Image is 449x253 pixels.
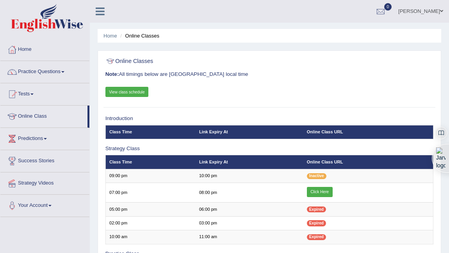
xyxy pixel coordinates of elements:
h3: Introduction [105,116,434,122]
a: Practice Questions [0,61,89,81]
td: 07:00 pm [105,183,195,203]
th: Class Time [105,125,195,139]
td: 06:00 pm [196,203,303,216]
a: Tests [0,83,89,103]
td: 10:00 am [105,230,195,244]
th: Online Class URL [303,155,433,169]
td: 08:00 pm [196,183,303,203]
a: Home [0,39,89,58]
a: Your Account [0,195,89,214]
td: 05:00 pm [105,203,195,216]
span: Expired [307,220,326,226]
a: Predictions [0,128,89,147]
td: 03:00 pm [196,216,303,230]
a: Click Here [307,187,333,197]
a: Success Stories [0,150,89,170]
th: Link Expiry At [196,125,303,139]
b: Note: [105,71,119,77]
span: Inactive [307,173,326,179]
td: 11:00 am [196,230,303,244]
li: Online Classes [118,32,159,39]
span: 0 [384,3,392,11]
a: Strategy Videos [0,172,89,192]
a: View class schedule [105,87,149,97]
td: 09:00 pm [105,169,195,183]
th: Link Expiry At [196,155,303,169]
a: Home [103,33,117,39]
span: Expired [307,234,326,240]
h2: Online Classes [105,56,309,66]
td: 10:00 pm [196,169,303,183]
th: Class Time [105,155,195,169]
a: Online Class [0,106,87,125]
h3: Strategy Class [105,146,434,152]
span: Expired [307,206,326,212]
td: 02:00 pm [105,216,195,230]
h3: All timings below are [GEOGRAPHIC_DATA] local time [105,72,434,77]
th: Online Class URL [303,125,433,139]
